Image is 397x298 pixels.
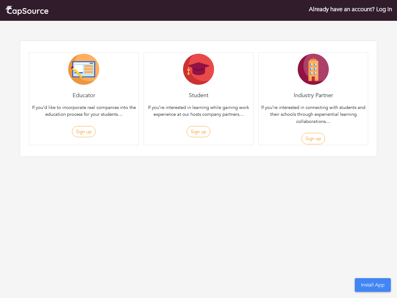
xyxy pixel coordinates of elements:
[5,5,49,16] img: cap_logo.png
[29,92,138,99] h4: Educator
[298,54,329,85] img: Company-Icon-7f8a26afd1715722aa5ae9dc11300c11ceeb4d32eda0db0d61c21d11b95ecac6.png
[145,104,252,118] p: If you’re interested in learning while gaining work experience at our hosts company partners…
[144,92,253,99] h4: Student
[301,133,325,144] button: Sign up
[259,92,368,99] h4: Industry Partner
[30,104,137,118] p: If you’d like to incorporate real companies into the education process for your students…
[260,104,367,125] p: If you’re interested in connecting with students and their schools through experiential learning ...
[309,5,392,13] a: Already have an account? Log in
[183,54,214,85] img: Student-Icon-6b6867cbad302adf8029cb3ecf392088beec6a544309a027beb5b4b4576828a8.png
[187,126,210,138] button: Sign up
[355,278,391,292] button: Install App
[72,126,96,138] button: Sign up
[68,54,99,85] img: Educator-Icon-31d5a1e457ca3f5474c6b92ab10a5d5101c9f8fbafba7b88091835f1a8db102f.png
